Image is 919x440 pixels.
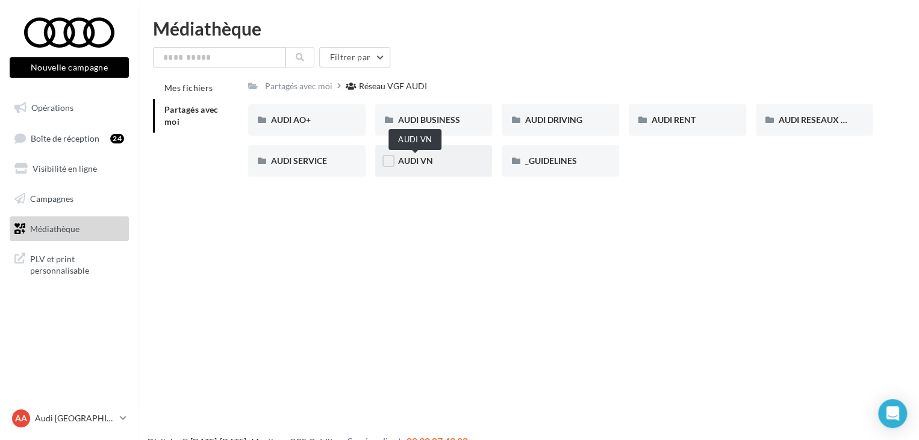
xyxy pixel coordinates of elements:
[153,19,905,37] div: Médiathèque
[7,125,131,151] a: Boîte de réception24
[35,412,115,424] p: Audi [GEOGRAPHIC_DATA]
[652,115,696,125] span: AUDI RENT
[265,80,332,92] div: Partagés avec moi
[779,115,878,125] span: AUDI RESEAUX SOCIAUX
[878,399,907,428] div: Open Intercom Messenger
[31,133,99,143] span: Boîte de réception
[110,134,124,143] div: 24
[271,156,327,166] span: AUDI SERVICE
[30,193,73,204] span: Campagnes
[7,156,131,181] a: Visibilité en ligne
[7,186,131,212] a: Campagnes
[398,156,433,166] span: AUDI VN
[7,95,131,121] a: Opérations
[525,115,582,125] span: AUDI DRIVING
[7,216,131,242] a: Médiathèque
[7,246,131,281] a: PLV et print personnalisable
[15,412,27,424] span: AA
[30,223,79,233] span: Médiathèque
[30,251,124,277] span: PLV et print personnalisable
[319,47,390,68] button: Filtrer par
[359,80,427,92] div: Réseau VGF AUDI
[10,407,129,430] a: AA Audi [GEOGRAPHIC_DATA]
[10,57,129,78] button: Nouvelle campagne
[271,115,311,125] span: AUDI AO+
[388,129,441,150] div: AUDI VN
[164,83,213,93] span: Mes fichiers
[164,104,219,127] span: Partagés avec moi
[525,156,576,166] span: _GUIDELINES
[33,163,97,174] span: Visibilité en ligne
[31,102,73,113] span: Opérations
[398,115,460,125] span: AUDI BUSINESS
